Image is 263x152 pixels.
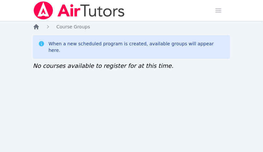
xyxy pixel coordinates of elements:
[33,62,174,69] span: No courses available to register for at this time.
[33,1,125,20] img: Air Tutors
[56,23,90,30] a: Course Groups
[33,23,230,30] nav: Breadcrumb
[56,24,90,29] span: Course Groups
[49,40,225,53] div: When a new scheduled program is created, available groups will appear here.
